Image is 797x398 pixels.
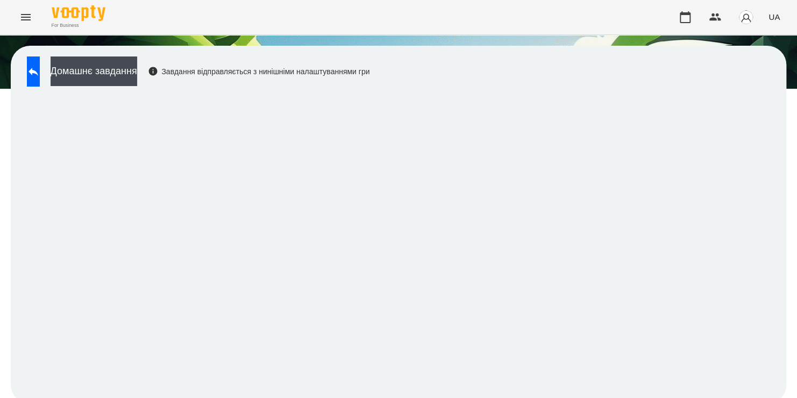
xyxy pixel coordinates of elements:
button: UA [764,7,784,27]
button: Menu [13,4,39,30]
img: Voopty Logo [52,5,105,21]
div: Завдання відправляється з нинішніми налаштуваннями гри [148,66,370,77]
button: Домашнє завдання [51,56,137,86]
img: avatar_s.png [738,10,753,25]
span: UA [768,11,780,23]
span: For Business [52,22,105,29]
